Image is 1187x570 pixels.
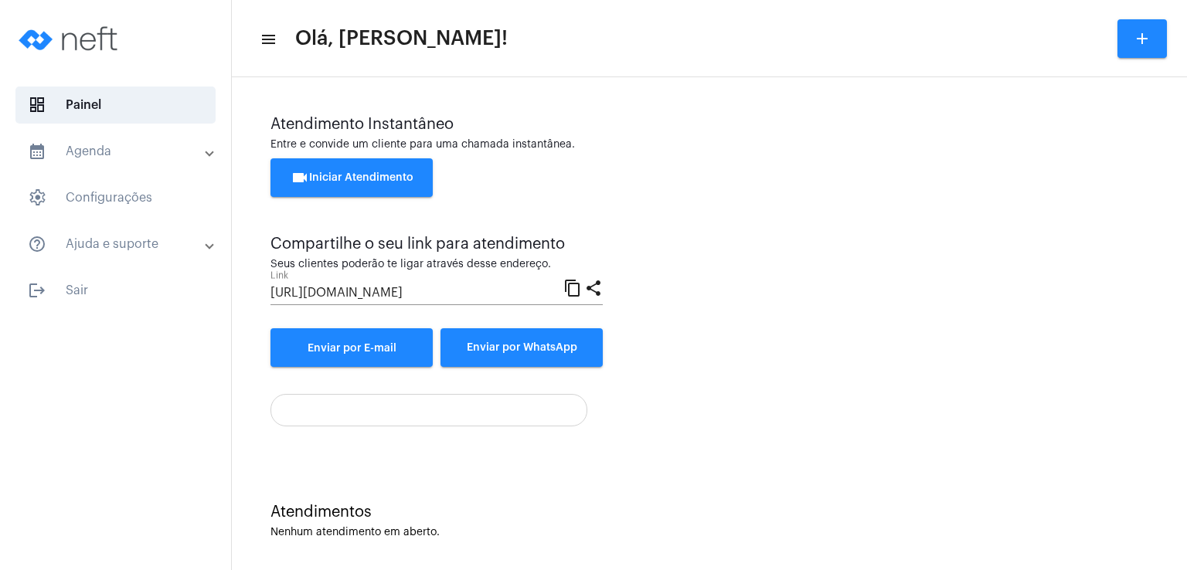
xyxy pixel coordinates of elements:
mat-icon: sidenav icon [260,30,275,49]
img: logo-neft-novo-2.png [12,8,128,70]
div: Compartilhe o seu link para atendimento [270,236,603,253]
span: Sair [15,272,216,309]
button: Iniciar Atendimento [270,158,433,197]
mat-icon: content_copy [563,278,582,297]
span: Painel [15,87,216,124]
mat-icon: sidenav icon [28,235,46,253]
span: Configurações [15,179,216,216]
div: Entre e convide um cliente para uma chamada instantânea. [270,139,1148,151]
button: Enviar por WhatsApp [440,328,603,367]
mat-icon: videocam [291,168,309,187]
span: sidenav icon [28,188,46,207]
mat-icon: share [584,278,603,297]
mat-panel-title: Ajuda e suporte [28,235,206,253]
span: Enviar por WhatsApp [467,342,577,353]
div: Nenhum atendimento em aberto. [270,527,1148,538]
span: sidenav icon [28,96,46,114]
span: Enviar por E-mail [308,343,396,354]
div: Seus clientes poderão te ligar através desse endereço. [270,259,603,270]
mat-icon: sidenav icon [28,281,46,300]
div: Atendimento Instantâneo [270,116,1148,133]
span: Olá, [PERSON_NAME]! [295,26,508,51]
span: Iniciar Atendimento [291,172,413,183]
mat-icon: sidenav icon [28,142,46,161]
mat-expansion-panel-header: sidenav iconAjuda e suporte [9,226,231,263]
mat-expansion-panel-header: sidenav iconAgenda [9,133,231,170]
mat-panel-title: Agenda [28,142,206,161]
div: Atendimentos [270,504,1148,521]
a: Enviar por E-mail [270,328,433,367]
mat-icon: add [1133,29,1151,48]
